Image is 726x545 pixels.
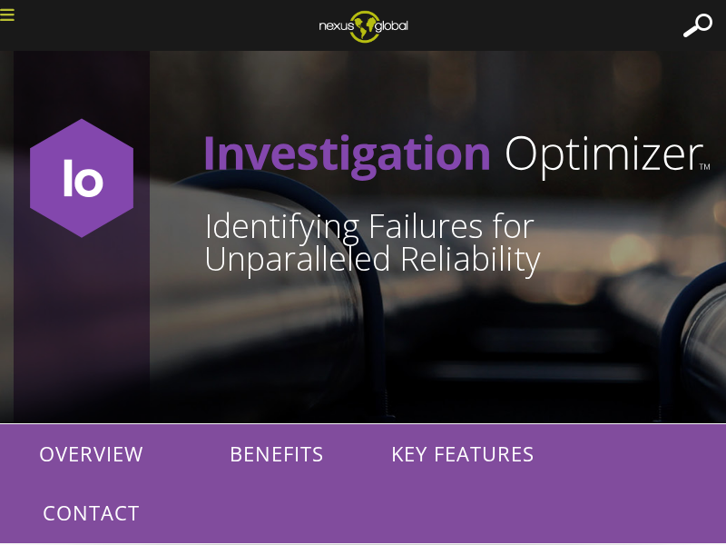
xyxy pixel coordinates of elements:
p: BENEFITS [186,424,368,483]
img: Io [18,114,145,242]
img: ng_logo_web [305,5,422,48]
p: KEY FEATURES [372,424,554,483]
h1: Identifying Failures for Unparalleled Reliability [204,210,712,275]
img: InvOpthorizontal-no-icon [204,96,712,210]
